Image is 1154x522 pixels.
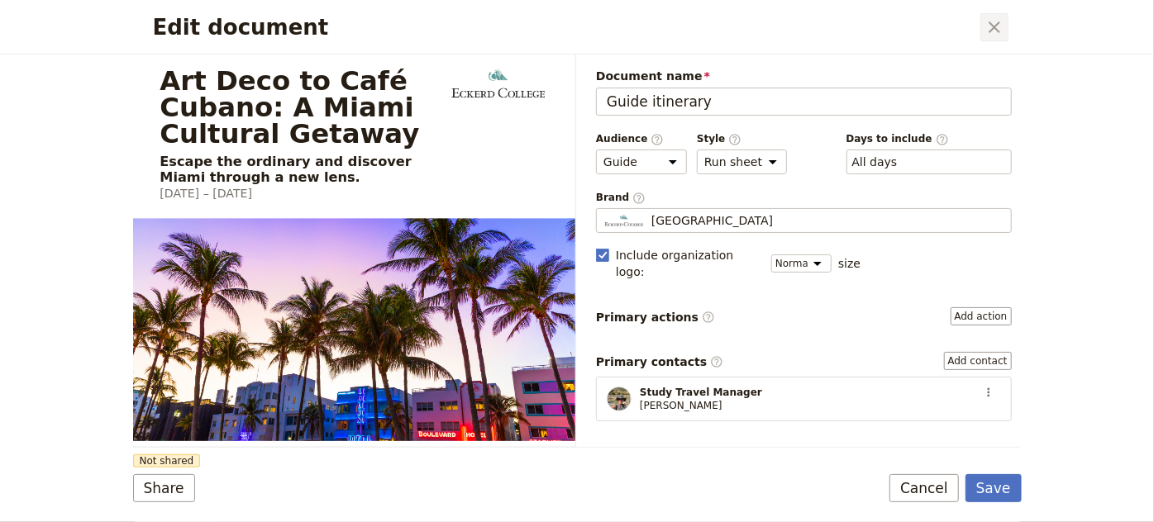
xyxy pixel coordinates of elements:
span: ​ [651,133,664,145]
span: Days to include [846,132,1012,146]
span: [DATE] – [DATE] [160,187,252,201]
span: Audience [596,132,687,146]
button: Share [133,474,195,502]
button: Primary contacts​ [944,352,1012,370]
span: [PERSON_NAME] [640,399,762,412]
select: Style​ [697,149,787,174]
button: Close dialog [980,13,1009,41]
h2: Edit document [153,15,977,40]
span: ​ [936,133,949,145]
span: ​ [702,311,715,324]
button: Primary actions​ [951,307,1012,325]
span: Brand [596,191,1012,205]
span: ​ [632,192,646,203]
span: ​ [710,355,723,368]
span: size [838,255,861,272]
span: Document name [596,68,1012,84]
input: Document name [596,88,1012,116]
button: Actions [976,380,1001,405]
span: Not shared [133,454,201,467]
button: Days to include​Clear input [852,154,898,170]
img: Profile [603,214,645,228]
span: Primary contacts [596,354,723,370]
button: Save [966,474,1022,502]
h1: Art Deco to Café Cubano: A Miami Cultural Getaway [160,67,430,147]
span: Primary actions [596,309,715,325]
select: size [771,254,832,273]
span: Include organization logo : [616,247,761,280]
span: ​ [728,133,742,145]
p: Escape the ordinary and discover Miami through a new lens. [160,154,430,185]
span: Study Travel Manager [640,386,762,399]
span: Style [697,132,787,146]
img: Eckerd College logo [447,67,548,100]
button: Cancel [889,474,959,502]
select: Audience​ [596,149,687,174]
img: Profile [607,387,632,411]
span: [GEOGRAPHIC_DATA] [651,212,773,229]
